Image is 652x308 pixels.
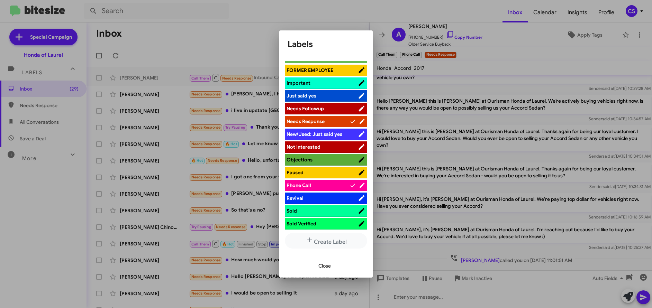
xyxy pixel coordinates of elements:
[287,195,304,201] span: Revival
[287,144,320,150] span: Not Interested
[287,157,313,163] span: Objections
[318,260,331,272] span: Close
[287,169,304,176] span: Paused
[287,93,316,99] span: Just said yes
[287,182,311,188] span: Phone Call
[288,39,364,50] h1: Labels
[287,80,310,86] span: Important
[287,105,324,112] span: Needs Followup
[313,260,336,272] button: Close
[287,221,316,227] span: Sold Verified
[287,131,342,137] span: New/Used: Just said yes
[287,118,325,124] span: Needs Response
[287,67,333,73] span: FORMER EMPLOYEE
[287,208,297,214] span: Sold
[285,233,367,249] button: Create Label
